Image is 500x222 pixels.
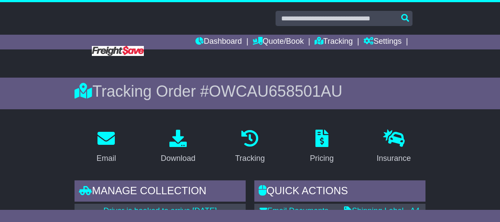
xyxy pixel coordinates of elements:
a: Email Documents [260,206,328,215]
div: Insurance [377,153,411,164]
a: Dashboard [195,35,242,49]
div: Tracking [235,153,265,164]
a: Tracking [230,127,270,167]
a: Tracking [315,35,353,49]
div: Tracking Order # [75,82,425,101]
a: Quote/Book [253,35,304,49]
span: OWCAU658501AU [209,82,342,100]
img: Freight Save [92,46,144,56]
div: Email [97,153,116,164]
a: Pricing [304,127,339,167]
div: Quick Actions [254,180,425,204]
a: Email [91,127,122,167]
div: Pricing [310,153,334,164]
a: Settings [364,35,402,49]
div: Manage collection [75,180,246,204]
div: Download [161,153,195,164]
a: Download [155,127,201,167]
a: Insurance [371,127,416,167]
